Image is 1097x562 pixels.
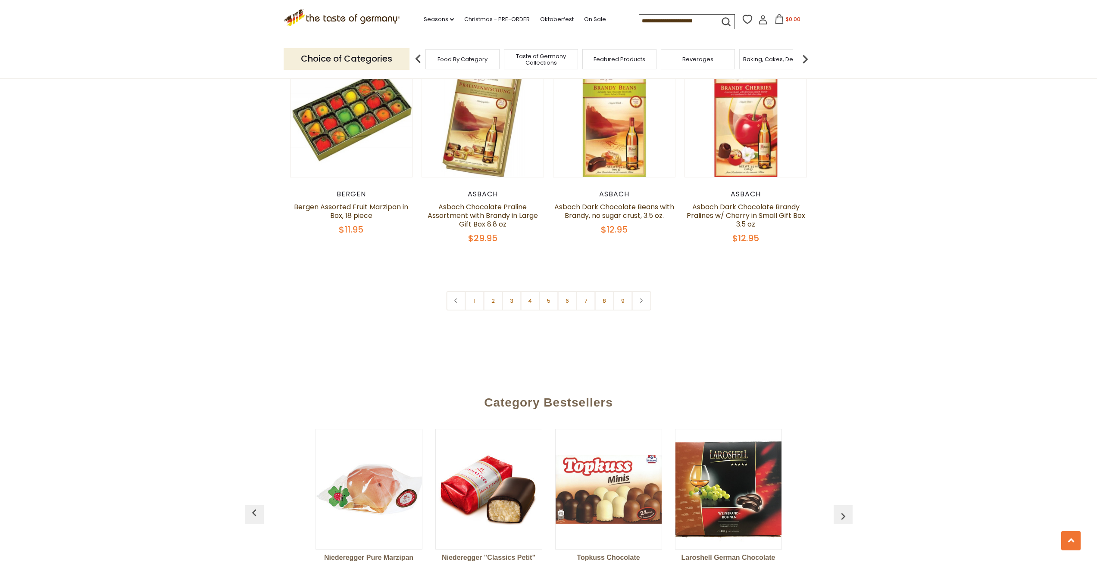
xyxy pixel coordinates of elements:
img: Bergen Assorted Fruit Marzipan in Box, 18 piece [291,55,413,177]
div: Asbach [553,190,676,199]
span: $12.95 [732,232,759,244]
a: 7 [576,291,595,310]
span: $12.95 [601,224,628,236]
a: Beverages [682,56,713,62]
a: 4 [520,291,540,310]
span: $11.95 [339,224,363,236]
div: Bergen [290,190,413,199]
a: Oktoberfest [540,15,574,24]
div: Category Bestsellers [249,383,848,418]
img: Niederegger Pure Marzipan Good Luck Pigs, .44 oz [316,436,422,542]
span: $0.00 [786,16,800,23]
img: previous arrow [836,509,850,523]
a: 1 [465,291,484,310]
a: 8 [594,291,614,310]
img: Asbach Dark Chocolate Beans with Brandy, no sugar crust, 3.5 oz. [553,55,675,177]
div: Asbach [422,190,544,199]
img: Asbach Dark Chocolate Brandy Pralines w/ Cherry in Small Gift Box 3.5 oz [685,55,807,177]
img: previous arrow [409,50,427,68]
a: Asbach Dark Chocolate Beans with Brandy, no sugar crust, 3.5 oz. [554,202,674,220]
img: previous arrow [247,506,261,520]
a: 3 [502,291,521,310]
a: Food By Category [438,56,488,62]
p: Choice of Categories [284,48,409,69]
a: Featured Products [594,56,645,62]
a: 6 [557,291,577,310]
span: $29.95 [468,232,497,244]
a: 2 [483,291,503,310]
div: Asbach [684,190,807,199]
a: Bergen Assorted Fruit Marzipan in Box, 18 piece [294,202,408,220]
a: Christmas - PRE-ORDER [464,15,530,24]
button: $0.00 [769,14,806,27]
img: Niederegger [436,451,542,528]
img: Topkuss Chocolate Marshmallow Kisses Mini Assortment 32 pc. 9.4 oz [556,455,662,524]
a: Baking, Cakes, Desserts [743,56,810,62]
a: On Sale [584,15,606,24]
a: Taste of Germany Collections [506,53,575,66]
a: Seasons [424,15,454,24]
img: next arrow [797,50,814,68]
img: Asbach Chocolate Praline Assortment with Brandy in Large Gift Box 8.8 oz [422,55,544,177]
a: 5 [539,291,558,310]
a: 9 [613,291,632,310]
img: Laroshell German Chocolate Brandy Beans 14 oz. [675,436,781,542]
a: Asbach Dark Chocolate Brandy Pralines w/ Cherry in Small Gift Box 3.5 oz [687,202,805,229]
a: Asbach Chocolate Praline Assortment with Brandy in Large Gift Box 8.8 oz [428,202,538,229]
